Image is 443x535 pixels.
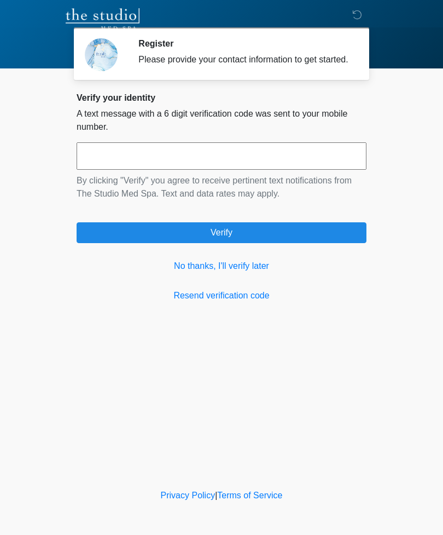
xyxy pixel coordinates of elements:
[77,289,366,302] a: Resend verification code
[215,491,217,500] a: |
[77,93,366,103] h2: Verify your identity
[77,222,366,243] button: Verify
[77,107,366,134] p: A text message with a 6 digit verification code was sent to your mobile number.
[77,174,366,200] p: By clicking "Verify" you agree to receive pertinent text notifications from The Studio Med Spa. T...
[161,491,215,500] a: Privacy Policy
[66,8,139,30] img: The Studio Med Spa Logo
[138,53,350,66] div: Please provide your contact information to get started.
[85,38,118,71] img: Agent Avatar
[77,260,366,273] a: No thanks, I'll verify later
[138,38,350,49] h2: Register
[217,491,282,500] a: Terms of Service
